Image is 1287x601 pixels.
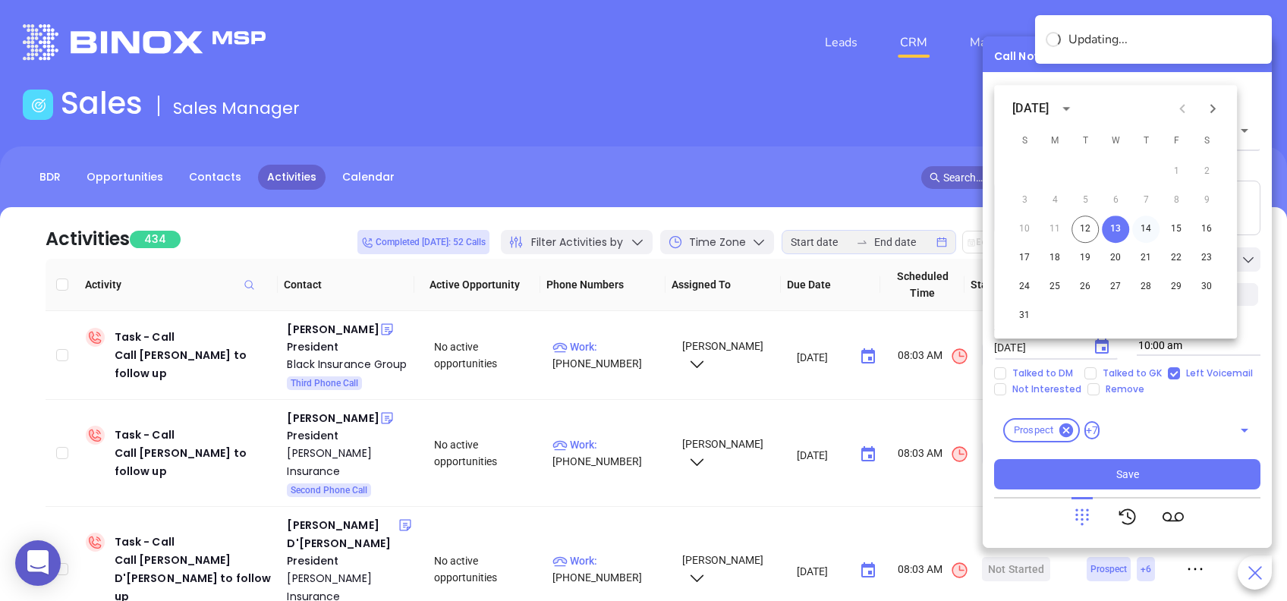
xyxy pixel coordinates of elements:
div: President [287,552,413,569]
span: Work : [552,439,597,451]
span: Saturday [1193,126,1220,156]
input: Start date [791,234,850,250]
th: Contact [278,259,414,311]
div: Not Started [988,557,1044,581]
span: [PERSON_NAME] [680,554,763,583]
div: Call Now [994,49,1043,65]
button: 26 [1071,273,1099,300]
a: Leads [819,27,864,58]
a: Calendar [333,165,404,190]
input: MM/DD/YYYY [797,349,848,364]
input: MM/DD/YYYY [797,563,848,578]
a: BDR [30,165,70,190]
span: Third Phone Call [291,375,358,392]
p: [PHONE_NUMBER] [552,552,668,586]
span: Wednesday [1102,126,1129,156]
span: Save [1116,466,1139,483]
span: Left Voicemail [1180,367,1259,379]
th: Due Date [781,259,880,311]
span: Monday [1041,126,1068,156]
span: Second Phone Call [291,482,367,499]
div: Activities [46,225,130,253]
button: 14 [1132,216,1160,243]
a: CRM [894,27,933,58]
div: [PERSON_NAME] [287,320,379,338]
div: President [287,427,413,444]
button: 28 [1132,273,1160,300]
a: [PERSON_NAME] Insurance [287,444,413,480]
img: logo [23,24,266,60]
input: End date [874,234,933,250]
button: Open [1234,120,1255,141]
button: 21 [1132,244,1160,272]
input: MM/DD/YYYY [797,447,848,462]
span: Talked to DM [1006,367,1079,379]
input: Search… [943,169,1216,186]
span: Work : [552,555,597,567]
span: 08:03 AM [898,561,969,580]
div: Updating... [1068,30,1261,49]
th: Scheduled Time [880,259,964,311]
span: 08:03 AM [898,445,969,464]
span: Prospect [1090,561,1127,577]
p: [PHONE_NUMBER] [552,436,668,470]
div: Call [PERSON_NAME] to follow up [115,444,275,480]
span: Time Zone [689,234,746,250]
button: 15 [1163,216,1190,243]
button: 18 [1041,244,1068,272]
a: Black Insurance Group [287,355,413,373]
a: Contacts [180,165,250,190]
span: Call To [994,82,1028,96]
button: 22 [1163,244,1190,272]
button: Choose date, selected date is Aug 12, 2025 [853,439,883,470]
span: Sunday [1011,126,1038,156]
div: Task - Call [115,328,275,382]
div: Call [PERSON_NAME] to follow up [115,346,275,382]
button: 20 [1102,244,1129,272]
span: Sales Manager [173,96,300,120]
p: [PHONE_NUMBER] [552,338,668,372]
span: [PERSON_NAME] [680,438,763,467]
span: 434 [130,231,181,248]
span: to [856,236,868,248]
h1: Sales [61,85,143,121]
span: Remove [1100,383,1150,395]
span: Talked to GK [1097,367,1168,379]
th: Assigned To [666,259,781,311]
span: Filter Activities by [531,234,623,250]
span: Tuesday [1071,126,1099,156]
button: Save [994,459,1260,489]
span: search [930,172,940,183]
button: 23 [1193,244,1220,272]
button: 24 [1011,273,1038,300]
input: MM/DD/YYYY [994,340,1081,355]
div: No active opportunities [434,338,540,372]
button: Next month [1197,93,1228,124]
div: [PERSON_NAME] D'[PERSON_NAME] [287,516,398,552]
button: 12 [1071,216,1099,243]
button: 31 [1011,302,1038,329]
button: Open [1234,420,1255,441]
button: 13 [1102,216,1129,243]
button: 27 [1102,273,1129,300]
span: Friday [1163,126,1190,156]
button: 30 [1193,273,1220,300]
div: Task - Call [115,426,275,480]
span: [PERSON_NAME] [680,340,763,369]
button: Choose date, selected date is Aug 12, 2025 [853,341,883,372]
div: [PERSON_NAME] [287,409,379,427]
span: + 6 [1141,561,1151,577]
button: 25 [1041,273,1068,300]
a: Marketing [964,27,1031,58]
div: No active opportunities [434,552,540,586]
button: 29 [1163,273,1190,300]
span: 08:03 AM [898,347,969,366]
span: Not Interested [1006,383,1087,395]
button: Choose date, selected date is Aug 12, 2025 [853,555,883,586]
span: Completed [DATE]: 52 Calls [361,234,486,250]
span: Activity [85,276,272,293]
div: Prospect [1003,418,1080,442]
button: 17 [1011,244,1038,272]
